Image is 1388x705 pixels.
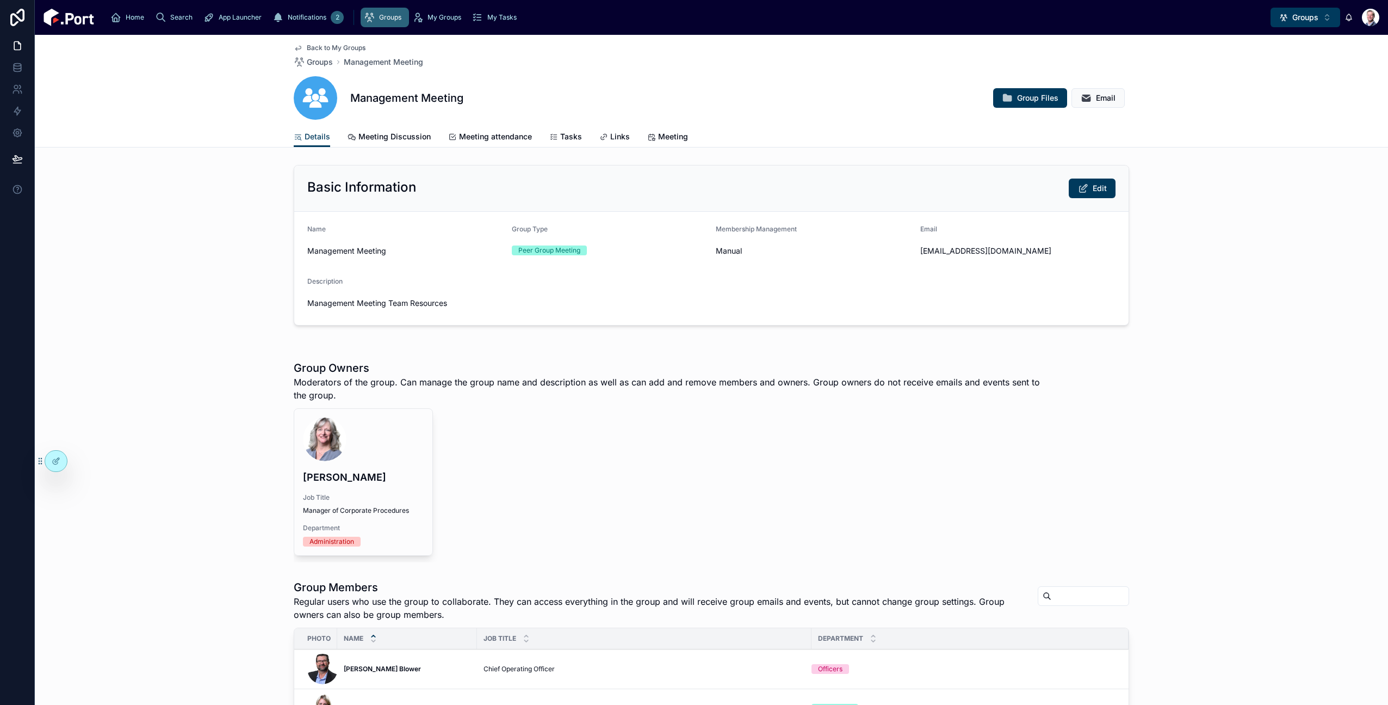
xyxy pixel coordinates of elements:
span: Meeting [658,131,688,142]
div: Officers [818,664,842,674]
span: Management Meeting [307,246,503,256]
span: Job Title [303,493,424,502]
span: Chief Operating Officer [484,665,555,673]
span: Job Title [484,634,516,643]
span: Email [1096,93,1116,103]
a: Details [294,127,330,148]
span: Home [126,13,144,22]
span: Name [344,634,363,643]
span: Membership Management [716,225,797,233]
div: scrollable content [103,5,1271,29]
span: [EMAIL_ADDRESS][DOMAIN_NAME] [920,246,1116,256]
span: Back to My Groups [307,44,365,52]
button: Group Files [993,88,1067,108]
h4: [PERSON_NAME] [303,470,424,485]
a: Groups [294,57,333,68]
span: Notifications [288,13,326,22]
div: Administration [309,537,354,547]
span: Details [305,131,330,142]
span: My Groups [427,13,461,22]
a: My Groups [409,8,469,27]
a: App Launcher [200,8,269,27]
a: Back to My Groups [294,44,365,52]
a: Tasks [549,127,582,149]
span: Groups [307,57,333,68]
span: Description [307,277,343,285]
div: Peer Group Meeting [518,246,580,255]
span: Group Type [512,225,548,233]
span: Name [307,225,326,233]
a: Home [107,8,152,27]
span: Department [303,524,424,532]
span: Meeting Discussion [358,131,431,142]
img: App logo [44,9,94,26]
button: Select Button [1271,8,1340,27]
span: Email [920,225,937,233]
a: Meeting Discussion [348,127,431,149]
a: Meeting [647,127,688,149]
span: Group Files [1017,93,1058,103]
span: Regular users who use the group to collaborate. They can access everything in the group and will ... [294,595,1029,621]
span: Groups [379,13,401,22]
span: Meeting attendance [459,131,532,142]
span: Manager of Corporate Procedures [303,506,424,515]
span: Groups [1292,12,1318,23]
span: Photo [307,634,331,643]
span: Links [610,131,630,142]
span: Department [818,634,863,643]
a: Notifications2 [269,8,347,27]
a: Groups [361,8,409,27]
a: Management Meeting [344,57,423,68]
span: Edit [1093,183,1107,194]
div: 2 [331,11,344,24]
a: Meeting attendance [448,127,532,149]
a: Links [599,127,630,149]
h1: Management Meeting [350,90,463,106]
a: Search [152,8,200,27]
span: Manual [716,246,912,256]
h1: Group Members [294,580,1029,595]
h2: Basic Information [307,179,416,196]
h1: Group Owners [294,360,1048,376]
span: Search [170,13,193,22]
button: Edit [1069,179,1116,198]
span: Tasks [560,131,582,142]
span: Management Meeting Team Resources [307,298,1116,309]
strong: [PERSON_NAME] Blower [344,665,421,673]
span: App Launcher [219,13,262,22]
span: My Tasks [487,13,517,22]
span: Moderators of the group. Can manage the group name and description as well as can add and remove ... [294,376,1048,402]
a: My Tasks [469,8,524,27]
button: Email [1071,88,1125,108]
